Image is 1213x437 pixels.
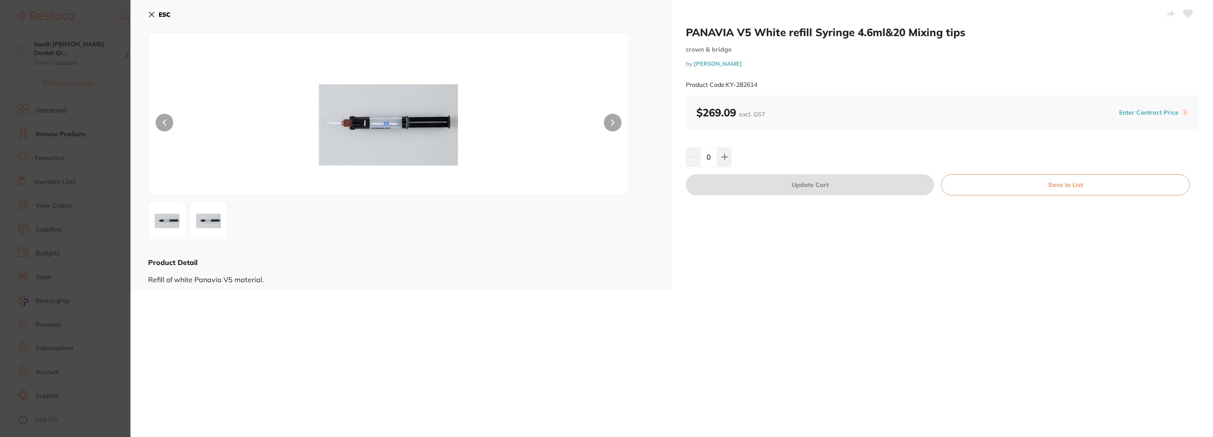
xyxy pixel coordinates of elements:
[148,258,197,267] b: Product Detail
[739,110,765,118] span: excl. GST
[941,174,1190,195] button: Save to List
[148,267,654,284] div: Refill of white Panavia V5 material.
[694,60,742,67] a: [PERSON_NAME]
[686,174,934,195] button: Update Cart
[686,26,1199,39] h2: PANAVIA V5 White refill Syringe 4.6ml&20 Mixing tips
[1181,109,1188,116] label: i
[686,46,1199,53] small: crown & bridge
[686,81,757,89] small: Product Code: KY-282614
[686,60,1199,67] small: by
[159,11,171,19] b: ESC
[1116,108,1181,117] button: Enter Contract Price
[193,205,224,237] img: NF8yLmpwZw
[151,205,183,237] img: NC5qcGc
[245,55,532,194] img: NC5qcGc
[696,106,765,119] b: $269.09
[148,7,171,22] button: ESC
